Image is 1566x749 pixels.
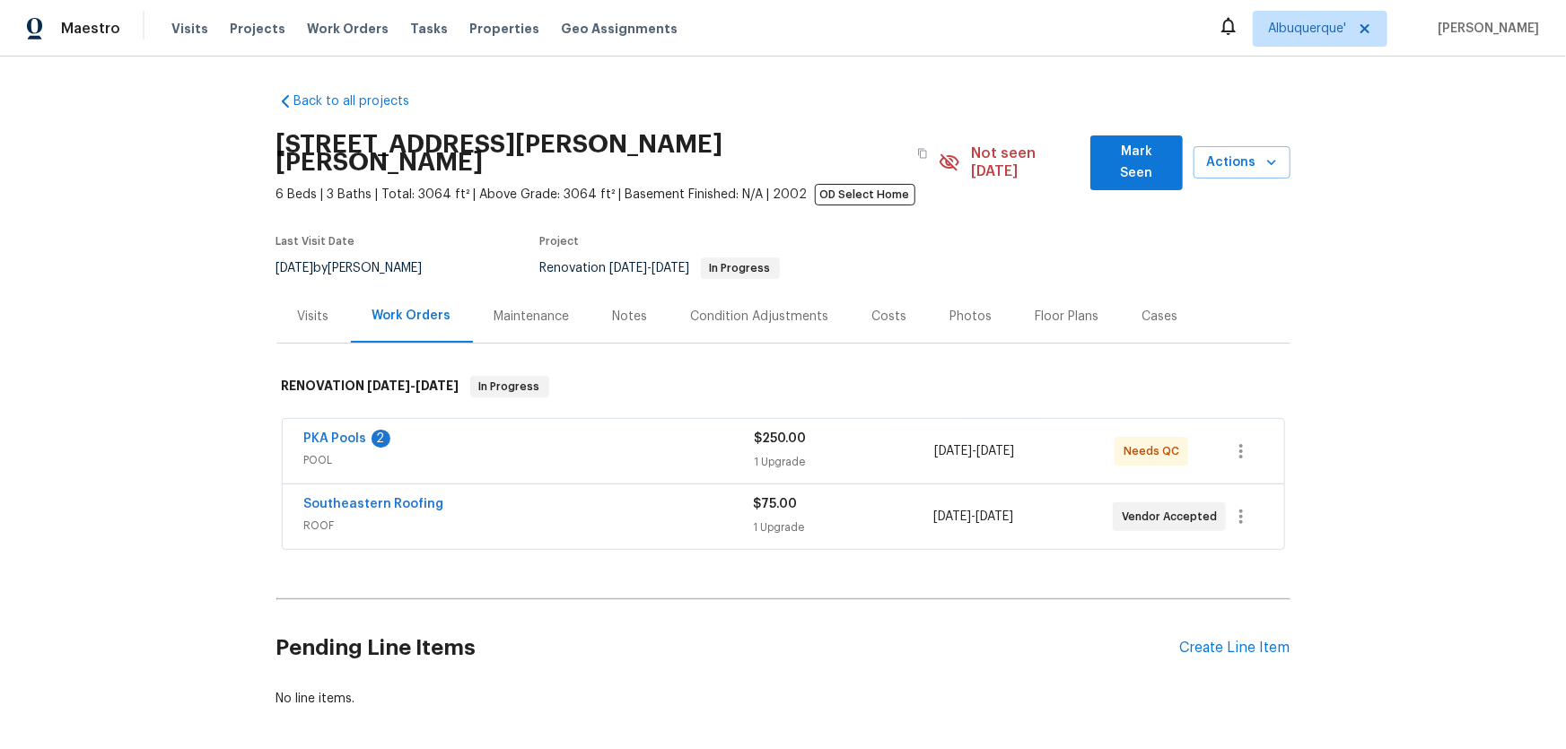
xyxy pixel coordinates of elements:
span: Properties [469,20,539,38]
span: POOL [304,451,755,469]
span: [PERSON_NAME] [1430,20,1539,38]
span: Visits [171,20,208,38]
span: - [934,442,1014,460]
div: Condition Adjustments [691,308,829,326]
span: - [933,508,1013,526]
span: [DATE] [933,510,971,523]
span: In Progress [472,378,547,396]
a: Southeastern Roofing [304,498,444,510]
span: Albuquerque' [1268,20,1346,38]
h2: Pending Line Items [276,606,1180,690]
span: - [368,379,459,392]
span: Last Visit Date [276,236,355,247]
span: Actions [1208,152,1276,174]
div: 2 [372,430,390,448]
span: [DATE] [368,379,411,392]
button: Copy Address [906,137,939,170]
span: Work Orders [307,20,389,38]
div: 1 Upgrade [754,518,933,536]
span: Geo Assignments [561,20,678,38]
span: Not seen [DATE] [971,144,1080,180]
a: PKA Pools [304,432,367,445]
span: $75.00 [754,498,798,510]
span: Project [540,236,580,247]
div: RENOVATION [DATE]-[DATE]In Progress [276,358,1290,415]
div: Visits [298,308,329,326]
span: - [610,262,690,274]
div: 1 Upgrade [755,453,935,471]
div: Notes [613,308,648,326]
a: Back to all projects [276,92,449,110]
div: Cases [1142,308,1178,326]
span: OD Select Home [815,184,915,205]
span: [DATE] [610,262,648,274]
span: ROOF [304,517,754,535]
span: Maestro [61,20,120,38]
h6: RENOVATION [282,376,459,397]
span: Tasks [410,22,448,35]
div: Costs [872,308,907,326]
span: Projects [230,20,285,38]
span: In Progress [703,263,778,274]
span: $250.00 [755,432,807,445]
span: [DATE] [975,510,1013,523]
div: Photos [950,308,993,326]
span: [DATE] [976,445,1014,457]
span: Renovation [540,262,780,274]
h2: [STREET_ADDRESS][PERSON_NAME][PERSON_NAME] [276,135,907,171]
button: Actions [1194,146,1290,179]
span: Mark Seen [1105,141,1168,185]
span: Vendor Accepted [1122,508,1224,526]
span: [DATE] [652,262,690,274]
span: Needs QC [1124,442,1186,460]
span: [DATE] [934,445,972,457]
div: No line items. [276,690,1290,708]
button: Mark Seen [1090,135,1183,190]
span: [DATE] [276,262,314,274]
div: Work Orders [372,307,451,325]
div: Floor Plans [1036,308,1099,326]
span: 6 Beds | 3 Baths | Total: 3064 ft² | Above Grade: 3064 ft² | Basement Finished: N/A | 2002 [276,186,940,204]
div: by [PERSON_NAME] [276,257,444,279]
div: Maintenance [494,308,570,326]
div: Create Line Item [1180,640,1290,657]
span: [DATE] [416,379,459,392]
